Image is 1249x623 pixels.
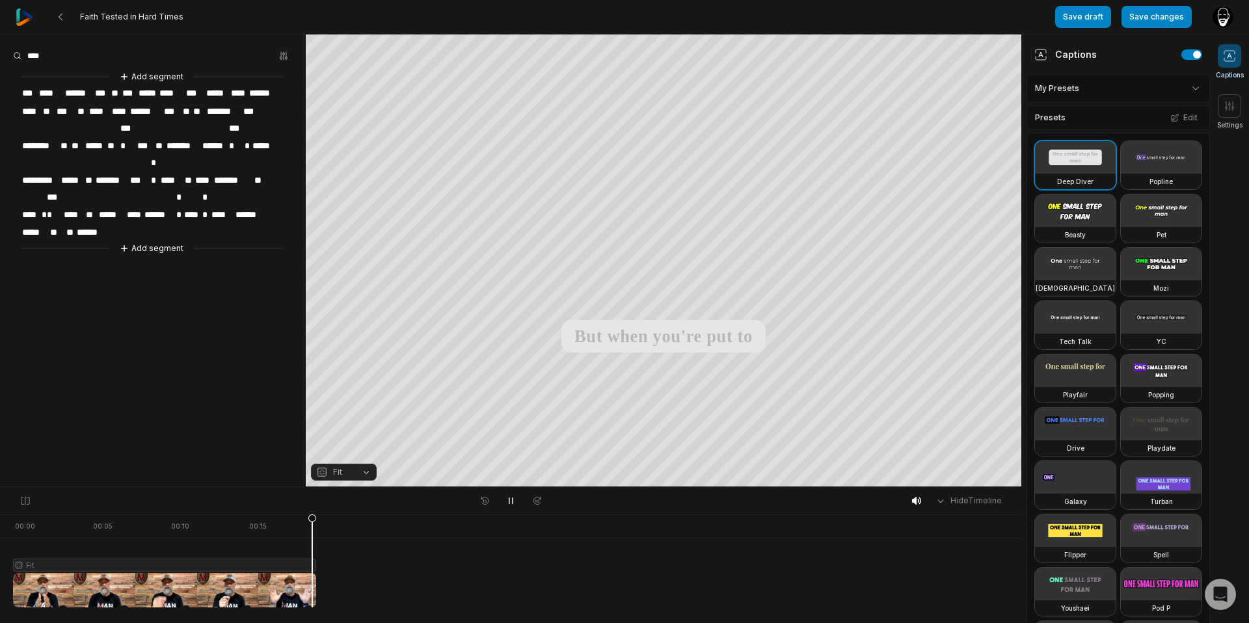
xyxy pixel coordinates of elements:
[1152,603,1170,613] h3: Pod P
[1150,496,1173,507] h3: Turban
[1157,336,1166,347] h3: YC
[1027,74,1210,103] div: My Presets
[311,464,377,481] button: Fit
[1153,550,1169,560] h3: Spell
[1057,176,1094,187] h3: Deep Diver
[1059,336,1092,347] h3: Tech Talk
[1036,283,1115,293] h3: [DEMOGRAPHIC_DATA]
[1166,109,1202,126] button: Edit
[1061,603,1090,613] h3: Youshaei
[117,70,186,84] button: Add segment
[1148,390,1174,400] h3: Popping
[1064,496,1087,507] h3: Galaxy
[1205,579,1236,610] div: Open Intercom Messenger
[1055,6,1111,28] button: Save draft
[1216,44,1244,80] button: Captions
[1067,443,1084,453] h3: Drive
[1149,176,1173,187] h3: Popline
[1063,390,1088,400] h3: Playfair
[1064,550,1086,560] h3: Flipper
[16,8,33,26] img: reap
[1065,230,1086,240] h3: Beasty
[1027,105,1210,130] div: Presets
[1216,70,1244,80] span: Captions
[1121,6,1192,28] button: Save changes
[80,12,183,22] span: Faith Tested in Hard Times
[1157,230,1166,240] h3: Pet
[1217,120,1242,130] span: Settings
[931,491,1006,510] button: HideTimeline
[117,241,186,256] button: Add segment
[333,466,342,478] span: Fit
[1148,443,1175,453] h3: Playdate
[1217,94,1242,130] button: Settings
[1153,283,1169,293] h3: Mozi
[1034,47,1097,61] div: Captions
